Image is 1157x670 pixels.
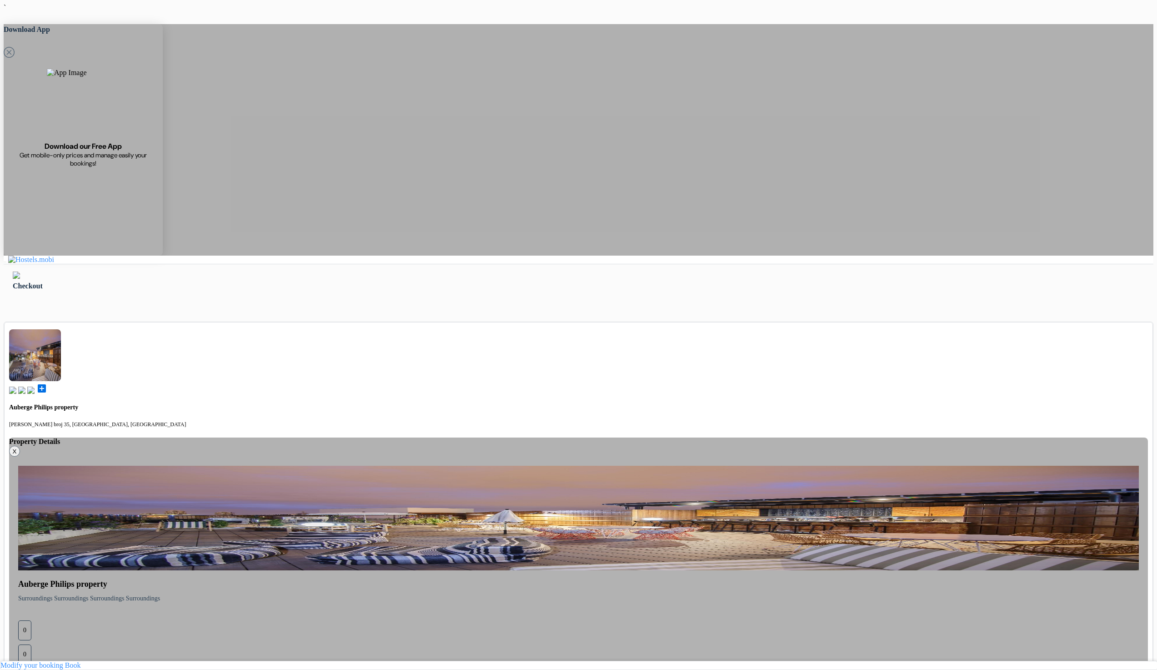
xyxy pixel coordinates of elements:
[4,47,15,58] svg: Close
[18,387,25,394] img: music.svg
[8,256,54,264] img: Hostels.mobi
[4,24,163,35] h5: Download App
[47,69,120,141] img: App Image
[9,404,1148,411] h4: Auberge Philips property
[27,387,35,394] img: truck.svg
[13,272,20,279] img: left_arrow.svg
[65,661,81,669] a: Book
[18,645,31,665] div: 0
[18,620,31,640] div: 0
[18,579,1139,589] h4: Auberge Philips property
[0,661,63,669] a: Modify your booking
[45,141,122,151] span: Download our Free App
[13,282,43,290] span: Checkout
[36,383,47,394] span: add_box
[9,446,20,457] button: X
[18,595,160,602] span: Surroundings Surroundings Surroundings Surroundings
[9,421,186,428] small: [PERSON_NAME] broj 35, [GEOGRAPHIC_DATA], [GEOGRAPHIC_DATA]
[14,151,152,167] span: Get mobile-only prices and manage easily your bookings!
[9,438,1148,446] h4: Property Details
[9,387,16,394] img: book.svg
[36,388,47,395] a: add_box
